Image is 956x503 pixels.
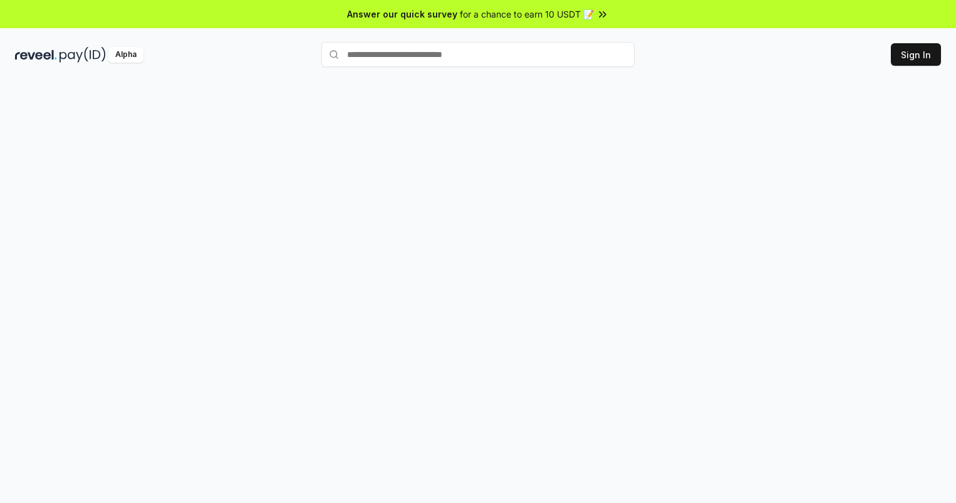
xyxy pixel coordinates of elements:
span: Answer our quick survey [347,8,457,21]
button: Sign In [891,43,941,66]
div: Alpha [108,47,143,63]
img: pay_id [60,47,106,63]
img: reveel_dark [15,47,57,63]
span: for a chance to earn 10 USDT 📝 [460,8,594,21]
